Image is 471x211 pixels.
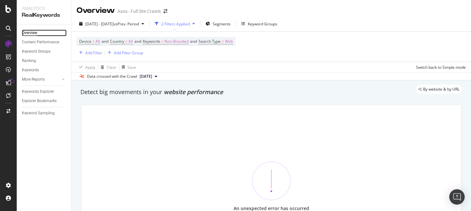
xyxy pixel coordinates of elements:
div: Content Performance [22,39,59,46]
div: legacy label [416,85,462,94]
button: Clear [98,62,116,72]
a: Keywords [22,67,67,74]
span: Keywords [143,39,160,44]
div: arrow-right-arrow-left [163,9,167,13]
button: Add Filter [77,49,102,57]
span: All [128,37,133,46]
button: Segments [203,19,233,29]
div: Open Intercom Messenger [449,189,465,205]
div: Apply [85,65,95,70]
div: Switch back to Simple mode [416,65,466,70]
div: Ranking [22,57,36,64]
div: Keyword Groups [248,21,277,27]
div: Data crossed with the Crawl [87,74,137,79]
a: More Reports [22,76,60,83]
span: Country [110,39,124,44]
div: Add Filter Group [114,50,143,56]
a: Keyword Sampling [22,110,67,117]
div: Keywords [22,67,39,74]
button: Keyword Groups [239,19,280,29]
button: Add Filter Group [105,49,143,57]
a: Explorer Bookmarks [22,98,67,104]
span: Segments [213,21,231,27]
span: By website & by URL [423,87,459,91]
a: Ranking [22,57,67,64]
button: Apply [77,62,95,72]
div: Keyword Groups [22,48,51,55]
span: and [102,39,108,44]
div: RealKeywords [22,12,66,19]
a: Content Performance [22,39,67,46]
span: = [125,39,127,44]
div: Save [127,65,136,70]
div: More Reports [22,76,45,83]
div: Add Filter [85,50,102,56]
div: Overview [77,5,115,16]
img: 370bne1z.png [252,162,291,200]
div: Keyword Sampling [22,110,55,117]
a: Keywords Explorer [22,88,67,95]
span: Device [79,39,91,44]
span: Non-Branded [164,37,189,46]
button: Switch back to Simple mode [413,62,466,72]
span: and [190,39,197,44]
span: = [222,39,224,44]
div: Overview [22,30,37,36]
div: Clear [107,65,116,70]
button: Save [119,62,136,72]
button: [DATE] [137,73,160,80]
button: [DATE] - [DATE]vsPrev. Period [77,19,147,29]
a: Overview [22,30,67,36]
span: [DATE] - [DATE] [85,21,114,27]
span: = [92,39,95,44]
span: 2025 Sep. 9th [140,74,152,79]
span: = [161,39,163,44]
span: and [134,39,141,44]
span: All [96,37,100,46]
span: Web [225,37,233,46]
div: 2 Filters Applied [161,21,190,27]
div: Analytics [22,5,66,12]
span: vs Prev. Period [114,21,139,27]
button: 2 Filters Applied [152,19,198,29]
div: Explorer Bookmarks [22,98,57,104]
span: Search Type [199,39,221,44]
div: Asos - Full Site Crawls [117,8,161,14]
a: Keyword Groups [22,48,67,55]
div: Keywords Explorer [22,88,54,95]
